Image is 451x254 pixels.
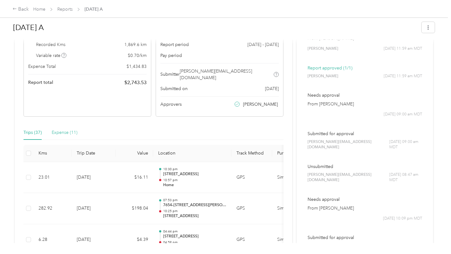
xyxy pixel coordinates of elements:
td: [DATE] [72,162,116,193]
p: 10:25 pm [163,209,226,213]
td: [DATE] [72,193,116,224]
span: Recorded Kms [36,41,65,48]
span: [DATE] 09:00 am MDT [389,139,422,150]
div: Back [13,6,29,13]
span: $ 1,434.83 [127,63,147,70]
span: [PERSON_NAME][EMAIL_ADDRESS][DOMAIN_NAME] [308,172,389,183]
td: GPS [231,193,272,224]
td: Simply Solventless [272,162,319,193]
h1: July 2025 A [13,20,417,35]
span: [DATE] 10:09 pm MDT [383,216,422,221]
div: Expense (11) [52,129,77,136]
p: Needs approval [308,92,422,99]
p: 10:57 pm [163,178,226,182]
p: From [PERSON_NAME] [308,101,422,107]
p: 07:53 pm [163,198,226,202]
span: $ 0.70 / km [128,52,147,59]
th: Track Method [231,145,272,162]
span: Expense Total [28,63,56,70]
p: 04:44 pm [163,229,226,234]
td: Simply Solventless [272,193,319,224]
span: Submitter [160,71,180,78]
span: [PERSON_NAME] [308,46,338,52]
th: Location [153,145,231,162]
iframe: Everlance-gr Chat Button Frame [416,219,451,254]
td: $198.04 [116,193,153,224]
p: From [PERSON_NAME] [308,205,422,211]
td: 23.01 [34,162,72,193]
span: [DATE] 11:59 am MDT [384,74,422,79]
p: [STREET_ADDRESS] [163,234,226,239]
span: [DATE] [265,85,279,92]
p: 10:30 pm [163,167,226,171]
td: GPS [231,162,272,193]
a: Reports [57,7,73,12]
p: [STREET_ADDRESS] [163,213,226,219]
p: [STREET_ADDRESS] [163,171,226,177]
span: $ 2,743.53 [124,79,147,86]
span: Variable rate [36,52,67,59]
p: 7654–[STREET_ADDRESS][PERSON_NAME] [163,202,226,208]
p: 04:59 pm [163,240,226,245]
span: Submitted on [160,85,188,92]
span: 1,869.6 km [124,41,147,48]
td: 282.92 [34,193,72,224]
span: [DATE] 08:47 am MDT [389,172,422,183]
p: Home [163,182,226,188]
span: [PERSON_NAME] [243,101,278,108]
span: [DATE] 11:59 am MDT [384,46,422,52]
span: [DATE] - [DATE] [247,41,279,48]
span: Report total [28,79,53,86]
p: Submitted for approval [308,234,422,241]
span: [DATE] 09:00 am MDT [384,112,422,117]
th: Value [116,145,153,162]
span: [PERSON_NAME][EMAIL_ADDRESS][DOMAIN_NAME] [308,139,389,150]
p: Submitted for approval [308,130,422,137]
span: [PERSON_NAME] [308,74,338,79]
td: $16.11 [116,162,153,193]
span: Approvers [160,101,182,108]
a: Home [33,7,45,12]
span: [PERSON_NAME][EMAIL_ADDRESS][DOMAIN_NAME] [180,68,273,81]
th: Kms [34,145,72,162]
span: [DATE] A [85,6,103,13]
th: Trip Date [72,145,116,162]
span: Pay period [160,52,182,59]
span: Report period [160,41,189,48]
div: Trips (37) [23,129,42,136]
p: Unsubmitted [308,163,422,170]
p: Report approved (1/1) [308,65,422,71]
th: Purpose [272,145,319,162]
p: Needs approval [308,196,422,203]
